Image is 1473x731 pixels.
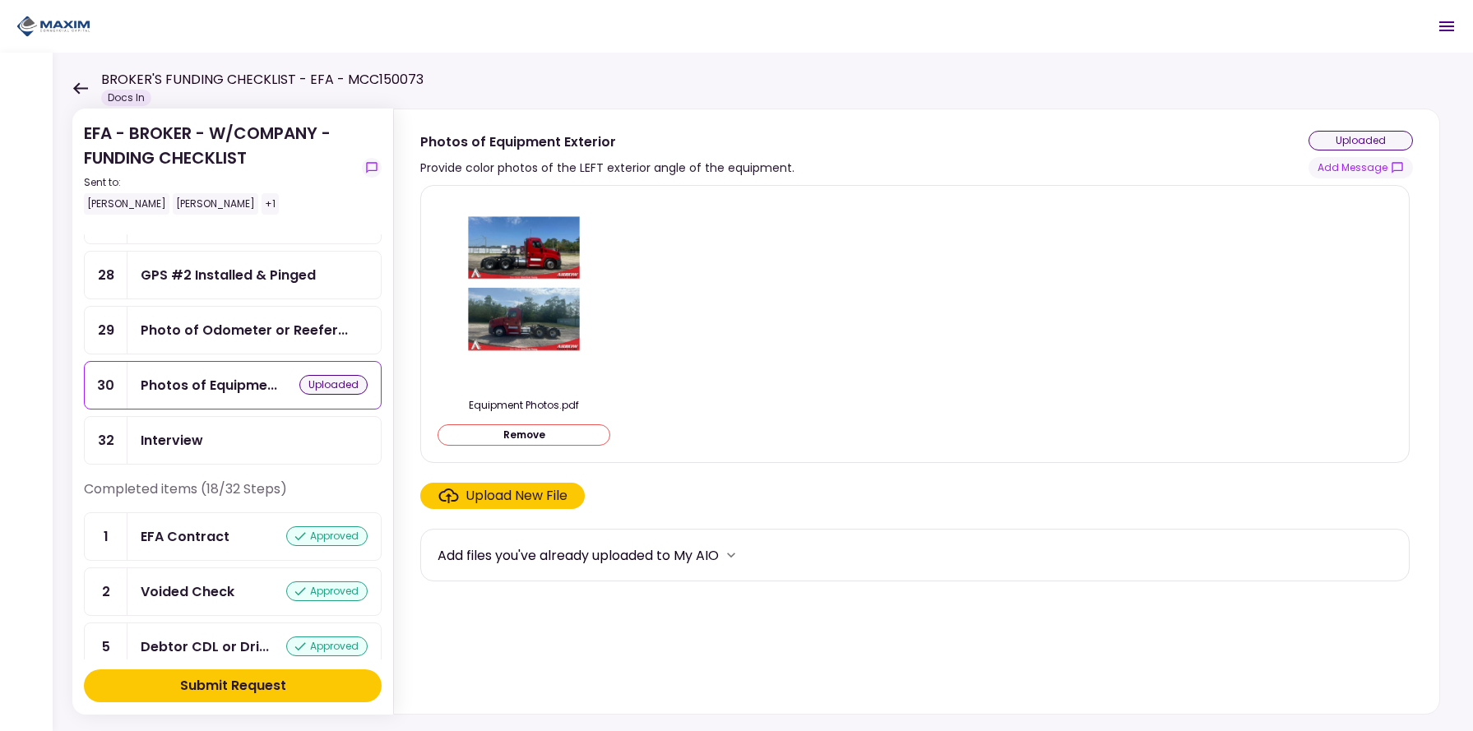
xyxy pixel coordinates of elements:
a: 30Photos of Equipment Exterioruploaded [84,361,382,409]
span: Click here to upload the required document [420,483,585,509]
a: 29Photo of Odometer or Reefer hours [84,306,382,354]
div: Submit Request [180,676,286,696]
div: Equipment Photos.pdf [438,398,610,413]
div: Sent to: [84,175,355,190]
div: Completed items (18/32 Steps) [84,479,382,512]
div: [PERSON_NAME] [84,193,169,215]
div: Photo of Odometer or Reefer hours [141,320,348,340]
div: EFA - BROKER - W/COMPANY - FUNDING CHECKLIST [84,121,355,215]
a: 5Debtor CDL or Driver Licenseapproved [84,622,382,671]
div: EFA Contract [141,526,229,547]
div: 1 [85,513,127,560]
div: uploaded [299,375,368,395]
div: GPS #2 Installed & Pinged [141,265,316,285]
div: 32 [85,417,127,464]
div: approved [286,581,368,601]
div: 2 [85,568,127,615]
a: 28GPS #2 Installed & Pinged [84,251,382,299]
div: 5 [85,623,127,670]
button: Remove [438,424,610,446]
button: Submit Request [84,669,382,702]
div: Debtor CDL or Driver License [141,636,269,657]
a: 1EFA Contractapproved [84,512,382,561]
div: Voided Check [141,581,234,602]
button: more [719,543,743,567]
div: approved [286,526,368,546]
div: 30 [85,362,127,409]
div: [PERSON_NAME] [173,193,258,215]
div: Photos of Equipment Exterior [420,132,794,152]
div: 28 [85,252,127,298]
a: 2Voided Checkapproved [84,567,382,616]
img: Partner icon [16,14,90,39]
div: Photos of Equipment Exterior [141,375,277,396]
div: uploaded [1309,131,1413,150]
div: 29 [85,307,127,354]
div: Upload New File [466,486,567,506]
div: Docs In [101,90,151,106]
a: 32Interview [84,416,382,465]
div: +1 [262,193,279,215]
button: show-messages [362,158,382,178]
button: show-messages [1309,157,1413,178]
div: Photos of Equipment ExteriorProvide color photos of the LEFT exterior angle of the equipment.uplo... [393,109,1440,715]
h1: BROKER'S FUNDING CHECKLIST - EFA - MCC150073 [101,70,424,90]
div: Add files you've already uploaded to My AIO [438,545,719,566]
div: Interview [141,430,203,451]
button: Open menu [1427,7,1466,46]
div: Provide color photos of the LEFT exterior angle of the equipment. [420,158,794,178]
div: approved [286,636,368,656]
